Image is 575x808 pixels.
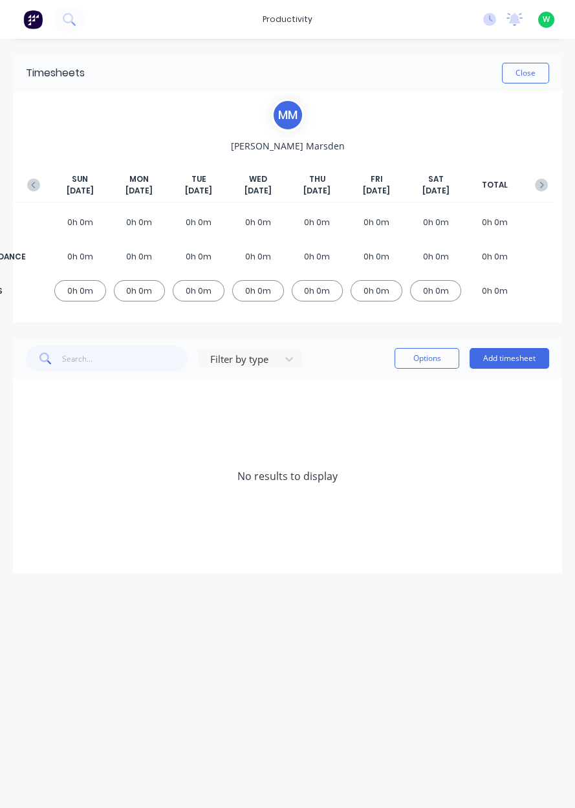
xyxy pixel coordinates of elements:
span: [DATE] [67,185,94,197]
div: Timesheets [26,65,85,81]
span: SUN [72,173,88,185]
div: 0h 0m [351,280,402,301]
div: 0h 0m [292,212,343,233]
img: Factory [23,10,43,29]
div: 0h 0m [351,212,402,233]
div: 0h 0m [232,280,284,301]
span: [DATE] [244,185,272,197]
div: 0h 0m [292,246,343,267]
div: 0h 0m [469,280,521,301]
input: Search... [62,345,188,371]
div: 0h 0m [173,246,224,267]
span: THU [309,173,325,185]
div: 0h 0m [469,246,521,267]
div: M M [272,99,304,131]
div: 0h 0m [232,212,284,233]
div: 0h 0m [173,212,224,233]
span: [PERSON_NAME] Marsden [231,139,345,153]
span: TOTAL [482,179,508,191]
span: [DATE] [363,185,390,197]
div: 0h 0m [114,280,166,301]
div: 0h 0m [114,212,166,233]
div: 0h 0m [410,212,462,233]
div: 0h 0m [410,246,462,267]
span: WED [249,173,267,185]
span: W [543,14,550,25]
span: [DATE] [303,185,331,197]
div: 0h 0m [232,246,284,267]
div: 0h 0m [54,212,106,233]
div: 0h 0m [173,280,224,301]
div: 0h 0m [351,246,402,267]
button: Close [502,63,549,83]
div: 0h 0m [292,280,343,301]
span: [DATE] [422,185,450,197]
div: 0h 0m [114,246,166,267]
span: [DATE] [125,185,153,197]
span: TUE [191,173,206,185]
span: FRI [370,173,382,185]
div: No results to display [13,379,562,573]
div: 0h 0m [54,280,106,301]
div: 0h 0m [54,246,106,267]
div: 0h 0m [410,280,462,301]
div: 0h 0m [469,212,521,233]
button: Add timesheet [470,348,549,369]
span: [DATE] [185,185,212,197]
button: Options [395,348,459,369]
div: productivity [256,10,319,29]
span: MON [129,173,149,185]
span: SAT [428,173,444,185]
